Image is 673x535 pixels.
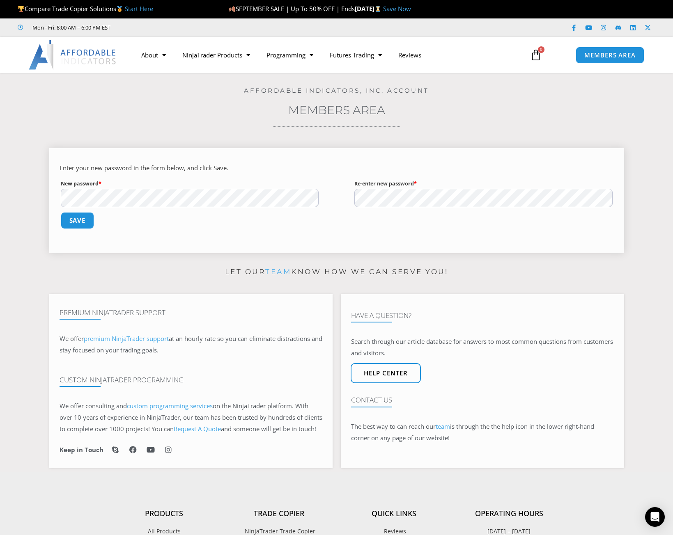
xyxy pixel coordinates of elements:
[538,46,544,53] span: 0
[60,446,103,454] h6: Keep in Touch
[174,425,221,433] a: Request A Quote
[49,265,624,279] p: Let our know how we can serve you!
[60,309,322,317] h4: Premium NinjaTrader Support
[288,103,385,117] a: Members Area
[222,509,337,518] h4: Trade Copier
[84,334,169,343] a: premium NinjaTrader support
[265,267,291,276] a: team
[351,396,614,404] h4: Contact Us
[117,6,123,12] img: 🥇
[125,5,153,13] a: Start Here
[61,178,319,189] label: New password
[174,46,258,64] a: NinjaTrader Products
[436,422,450,430] a: team
[355,5,383,13] strong: [DATE]
[576,47,644,64] a: MEMBERS AREA
[133,46,174,64] a: About
[60,162,614,174] p: Enter your new password in the form below, and click Save.
[229,6,235,12] img: 🍂
[364,370,408,376] span: Help center
[60,402,213,410] span: We offer consulting and
[390,46,430,64] a: Reviews
[18,5,153,13] span: Compare Trade Copier Solutions
[351,363,421,383] a: Help center
[354,178,613,189] label: Re-enter new password
[383,5,411,13] a: Save Now
[258,46,322,64] a: Programming
[351,311,614,320] h4: Have A Question?
[351,421,614,444] p: The best way to can reach our is through the the help icon in the lower right-hand corner on any ...
[122,23,245,32] iframe: Customer reviews powered by Trustpilot
[244,87,429,94] a: Affordable Indicators, Inc. Account
[60,334,84,343] span: We offer
[322,46,390,64] a: Futures Trading
[584,52,636,58] span: MEMBERS AREA
[29,40,117,70] img: LogoAI
[107,509,222,518] h4: Products
[375,6,381,12] img: ⌛
[60,402,322,433] span: on the NinjaTrader platform. With over 10 years of experience in NinjaTrader, our team has been t...
[61,212,94,229] button: Save
[133,46,521,64] nav: Menu
[518,43,554,67] a: 0
[60,376,322,384] h4: Custom NinjaTrader Programming
[60,334,322,354] span: at an hourly rate so you can eliminate distractions and stay focused on your trading goals.
[30,23,110,32] span: Mon - Fri: 8:00 AM – 6:00 PM EST
[351,336,614,359] p: Search through our article database for answers to most common questions from customers and visit...
[127,402,213,410] a: custom programming services
[337,509,452,518] h4: Quick Links
[645,507,665,527] div: Open Intercom Messenger
[452,509,567,518] h4: Operating Hours
[229,5,355,13] span: SEPTEMBER SALE | Up To 50% OFF | Ends
[18,6,24,12] img: 🏆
